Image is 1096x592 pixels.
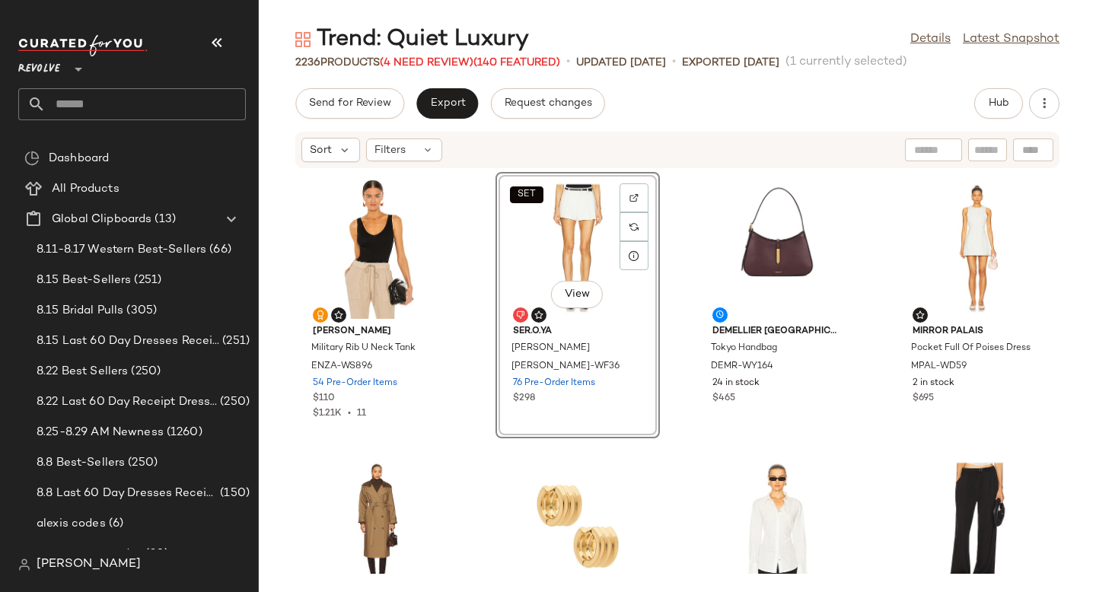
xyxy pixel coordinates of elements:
[295,57,320,68] span: 2236
[37,485,217,502] span: 8.8 Last 60 Day Dresses Receipts Best-Sellers
[49,150,109,167] span: Dashboard
[295,24,529,55] div: Trend: Quiet Luxury
[511,342,590,355] span: [PERSON_NAME]
[37,272,131,289] span: 8.15 Best-Sellers
[311,342,416,355] span: Military Rib U Neck Tank
[700,177,854,319] img: DEMR-WY164_V1.jpg
[311,360,372,374] span: ENZA-WS896
[491,88,605,119] button: Request changes
[310,142,332,158] span: Sort
[24,151,40,166] img: svg%3e
[151,211,176,228] span: (13)
[712,392,735,406] span: $465
[910,30,951,49] a: Details
[511,360,620,374] span: [PERSON_NAME]-WF36
[629,222,639,231] img: svg%3e
[416,88,478,119] button: Export
[313,409,342,419] span: $1.21K
[380,57,473,68] span: (4 Need Review)
[219,333,250,350] span: (251)
[217,393,250,411] span: (250)
[913,377,954,390] span: 2 in stock
[217,485,250,502] span: (150)
[900,177,1054,319] img: MPAL-WD59_V1.jpg
[313,325,442,339] span: [PERSON_NAME]
[501,177,655,319] img: SERR-WF36_V1.jpg
[295,88,404,119] button: Send for Review
[629,193,639,202] img: svg%3e
[974,88,1023,119] button: Hub
[37,515,106,533] span: alexis codes
[37,241,206,259] span: 8.11-8.17 Western Best-Sellers
[37,363,128,380] span: 8.22 Best Sellers
[576,55,666,71] p: updated [DATE]
[52,211,151,228] span: Global Clipboards
[18,52,60,79] span: Revolve
[963,30,1059,49] a: Latest Snapshot
[18,35,148,56] img: cfy_white_logo.C9jOOHJF.svg
[342,409,357,419] span: •
[106,515,123,533] span: (6)
[37,454,125,472] span: 8.8 Best-Sellers
[911,360,967,374] span: MPAL-WD59
[37,302,123,320] span: 8.15 Bridal Pulls
[504,97,592,110] span: Request changes
[316,310,325,320] img: svg%3e
[516,310,525,320] img: svg%3e
[37,333,219,350] span: 8.15 Last 60 Day Dresses Receipt
[473,57,560,68] span: (140 Featured)
[295,55,560,71] div: Products
[334,310,343,320] img: svg%3e
[301,177,454,319] img: ENZA-WS896_V1.jpg
[313,377,397,390] span: 54 Pre-Order Items
[517,189,536,200] span: SET
[37,546,142,563] span: euro escape codes
[534,310,543,320] img: svg%3e
[313,392,335,406] span: $110
[564,288,590,301] span: View
[123,302,157,320] span: (305)
[128,363,161,380] span: (250)
[551,281,603,308] button: View
[18,559,30,571] img: svg%3e
[164,424,202,441] span: (1260)
[916,310,925,320] img: svg%3e
[711,360,773,374] span: DEMR-WY164
[682,55,779,71] p: Exported [DATE]
[125,454,158,472] span: (250)
[711,342,777,355] span: Tokyo Handbag
[142,546,168,563] span: (20)
[913,392,934,406] span: $695
[131,272,161,289] span: (251)
[37,424,164,441] span: 8.25-8.29 AM Newness
[37,555,141,574] span: [PERSON_NAME]
[295,32,311,47] img: svg%3e
[911,342,1031,355] span: Pocket Full Of Poises Dress
[206,241,231,259] span: (66)
[37,393,217,411] span: 8.22 Last 60 Day Receipt Dresses
[510,186,543,203] button: SET
[566,53,570,72] span: •
[712,325,842,339] span: DeMellier [GEOGRAPHIC_DATA]
[672,53,676,72] span: •
[429,97,465,110] span: Export
[374,142,406,158] span: Filters
[913,325,1042,339] span: Mirror Palais
[308,97,391,110] span: Send for Review
[357,409,366,419] span: 11
[52,180,119,198] span: All Products
[785,53,907,72] span: (1 currently selected)
[988,97,1009,110] span: Hub
[712,377,760,390] span: 24 in stock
